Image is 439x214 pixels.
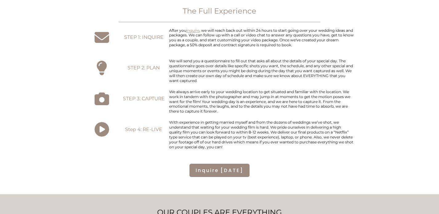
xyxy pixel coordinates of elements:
a: Inquire [DATE] [189,164,250,177]
h4: The Full Experience [169,6,270,16]
p: We always arrive early to your wedding location to get situated and familiar with the location. W... [169,89,354,114]
p: After you , we will reach back out within 24 hours to start going over your wedding ideas and pac... [169,28,354,48]
span: STEP 1: INQUIRE [124,34,164,40]
p: We will send you a questionnaire to fill out that asks all about the details of your special day.... [169,59,354,83]
a: inquire [186,28,199,33]
p: With experience in getting married myself and from the dozens of weddings we’ve shot, we understa... [169,120,354,150]
span: Step 4: RE-LIVE [125,126,162,132]
span: STEP 2: PLAN [128,65,160,71]
span: STEP 3: CAPTURE [123,96,165,101]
